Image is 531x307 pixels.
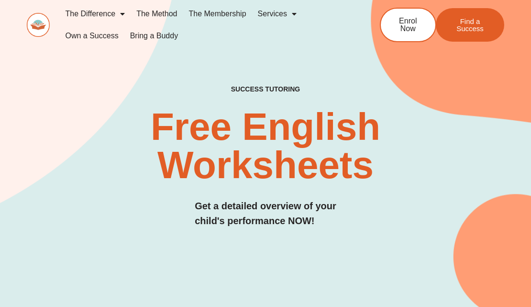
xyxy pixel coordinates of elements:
[124,25,184,47] a: Bring a Buddy
[59,3,352,47] nav: Menu
[450,18,490,32] span: Find a Success
[59,3,131,25] a: The Difference
[131,3,183,25] a: The Method
[183,3,252,25] a: The Membership
[59,25,124,47] a: Own a Success
[195,199,336,228] h3: Get a detailed overview of your child's performance NOW!
[380,8,436,42] a: Enrol Now
[436,8,504,42] a: Find a Success
[395,17,421,33] span: Enrol Now
[252,3,302,25] a: Services
[108,108,423,184] h2: Free English Worksheets​
[195,85,336,93] h4: SUCCESS TUTORING​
